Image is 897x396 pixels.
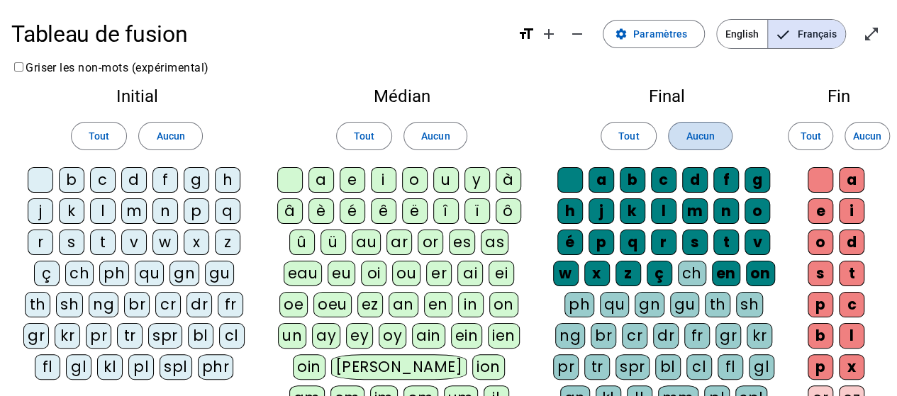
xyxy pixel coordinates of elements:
div: c [839,292,864,317]
div: gu [205,261,234,286]
div: c [651,167,676,193]
div: ng [89,292,118,317]
div: ng [555,323,585,349]
div: v [745,230,770,255]
span: Tout [800,128,820,145]
div: b [808,323,833,349]
div: ey [346,323,373,349]
div: â [277,198,303,224]
div: è [308,198,334,224]
div: a [589,167,614,193]
div: ou [392,261,420,286]
div: ar [386,230,412,255]
button: Aucun [845,122,890,150]
div: q [620,230,645,255]
div: un [278,323,306,349]
div: s [682,230,708,255]
div: oe [279,292,308,317]
mat-icon: format_size [518,26,535,43]
div: gr [715,323,741,349]
div: [PERSON_NAME] [331,354,467,380]
h2: Final [552,88,781,105]
div: s [59,230,84,255]
div: pr [553,354,579,380]
div: z [215,230,240,255]
div: th [705,292,730,317]
div: ei [489,261,514,286]
div: ion [472,354,505,380]
div: h [215,167,240,193]
div: th [25,292,50,317]
div: b [59,167,84,193]
div: r [651,230,676,255]
div: sh [56,292,83,317]
div: as [481,230,508,255]
div: en [712,261,740,286]
div: ch [65,261,94,286]
div: î [433,198,459,224]
div: o [808,230,833,255]
div: j [589,198,614,224]
div: i [839,198,864,224]
div: dr [653,323,679,349]
div: gu [670,292,699,317]
div: d [839,230,864,255]
div: ô [496,198,521,224]
div: x [184,230,209,255]
span: Aucun [686,128,714,145]
div: ï [464,198,490,224]
mat-icon: add [540,26,557,43]
div: cr [622,323,647,349]
div: g [184,167,209,193]
button: Tout [788,122,833,150]
div: gl [66,354,91,380]
div: oi [361,261,386,286]
div: spl [160,354,192,380]
div: kl [97,354,123,380]
div: ez [357,292,383,317]
div: f [713,167,739,193]
div: an [389,292,418,317]
div: tr [117,323,143,349]
div: pr [86,323,111,349]
div: j [28,198,53,224]
div: é [340,198,365,224]
button: Paramètres [603,20,705,48]
h2: Médian [274,88,530,105]
span: English [717,20,767,48]
div: ain [412,323,445,349]
div: i [371,167,396,193]
div: k [620,198,645,224]
div: oin [293,354,325,380]
div: p [184,198,209,224]
div: es [449,230,475,255]
div: n [713,198,739,224]
mat-icon: settings [615,28,628,40]
div: m [682,198,708,224]
div: q [215,198,240,224]
span: Aucun [156,128,184,145]
div: x [584,261,610,286]
div: ç [647,261,672,286]
div: t [713,230,739,255]
div: à [496,167,521,193]
div: ph [99,261,129,286]
h2: Initial [23,88,251,105]
div: ë [402,198,428,224]
div: fr [684,323,710,349]
div: h [557,198,583,224]
div: pl [128,354,154,380]
h2: Fin [803,88,874,105]
div: y [464,167,490,193]
mat-icon: remove [569,26,586,43]
div: é [557,230,583,255]
div: a [308,167,334,193]
div: d [682,167,708,193]
span: Tout [618,128,639,145]
div: n [152,198,178,224]
div: ç [34,261,60,286]
div: s [808,261,833,286]
div: m [121,198,147,224]
div: ien [488,323,520,349]
button: Tout [601,122,657,150]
